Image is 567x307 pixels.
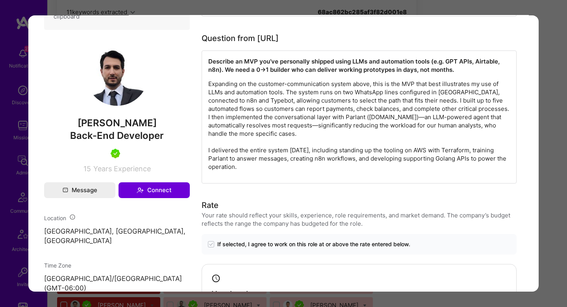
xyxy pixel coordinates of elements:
div: modal [28,15,539,292]
h4: Hourly role [211,289,253,299]
a: User Avatar [85,100,148,107]
img: User Avatar [85,43,148,106]
span: Back-End Developer [70,130,164,141]
p: Expanding on the customer-communication system above, this is the MVP that best illustrates my us... [208,80,510,171]
span: 15 [83,165,91,173]
img: A.Teamer in Residence [111,149,120,158]
i: icon Mail [63,187,68,193]
i: icon Connect [137,187,144,194]
span: Time Zone [44,262,71,269]
span: If selected, I agree to work on this role at or above the rate entered below. [217,240,410,248]
span: [PERSON_NAME] [44,117,190,129]
div: Rate [202,199,219,211]
div: Location [44,214,190,222]
button: Message [44,182,115,198]
div: Your rate should reflect your skills, experience, role requirements, and market demand. The compa... [202,211,517,228]
i: icon Clock [211,274,220,283]
p: [GEOGRAPHIC_DATA]/[GEOGRAPHIC_DATA] (GMT-06:00 ) [44,275,190,294]
button: Connect [119,182,190,198]
span: Years Experience [93,165,151,173]
div: Question from [URL] [202,32,279,44]
p: [GEOGRAPHIC_DATA], [GEOGRAPHIC_DATA], [GEOGRAPHIC_DATA] [44,227,190,246]
strong: Describe an MVP you’ve personally shipped using LLMs and automation tools (e.g. GPT APIs, Airtabl... [208,58,501,73]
